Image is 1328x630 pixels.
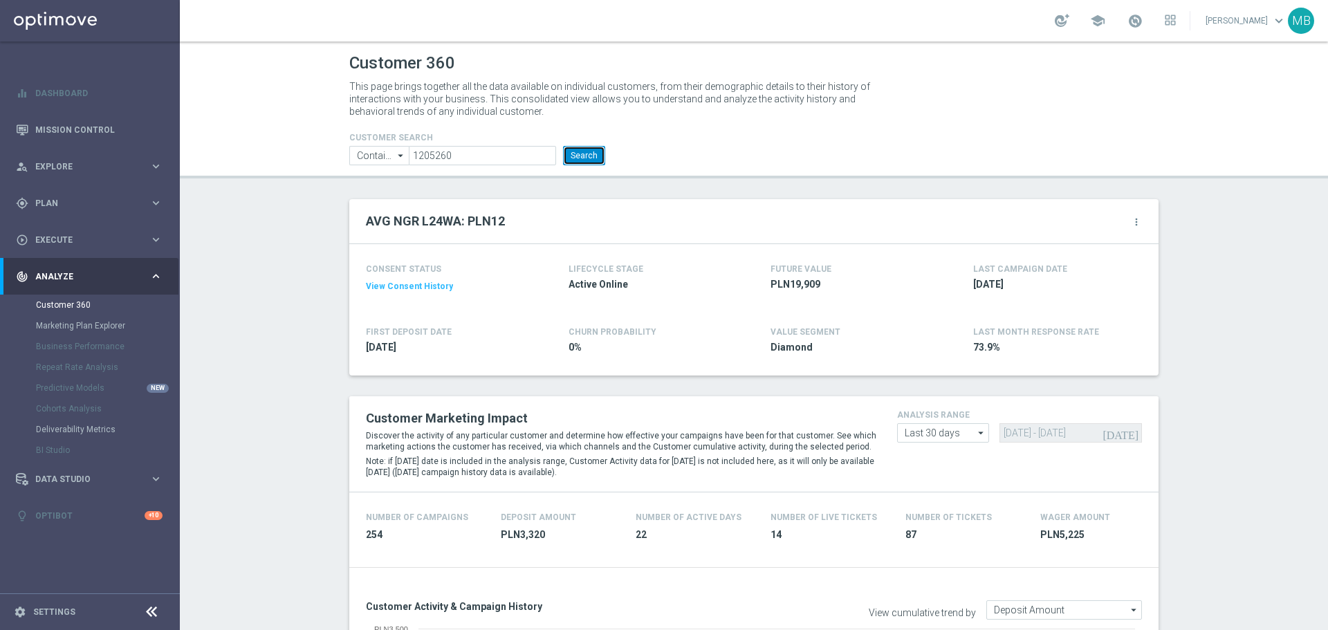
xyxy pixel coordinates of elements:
[1131,216,1142,228] i: more_vert
[15,271,163,282] button: track_changes Analyze keyboard_arrow_right
[14,606,26,618] i: settings
[149,472,163,485] i: keyboard_arrow_right
[1204,10,1288,31] a: [PERSON_NAME]keyboard_arrow_down
[16,160,149,173] div: Explore
[15,510,163,521] button: lightbulb Optibot +10
[1271,13,1286,28] span: keyboard_arrow_down
[973,278,1135,291] span: 2025-09-02
[16,270,149,283] div: Analyze
[366,512,468,522] h4: Number of Campaigns
[15,88,163,99] button: equalizer Dashboard
[409,146,556,165] input: Enter CID, Email, name or phone
[35,163,149,171] span: Explore
[771,278,932,291] span: PLN19,909
[16,270,28,283] i: track_changes
[16,111,163,148] div: Mission Control
[35,497,145,534] a: Optibot
[771,264,831,274] h4: FUTURE VALUE
[636,528,754,541] span: 22
[16,87,28,100] i: equalizer
[366,456,876,478] p: Note: if [DATE] date is included in the analysis range, Customer Activity data for [DATE] is not ...
[16,160,28,173] i: person_search
[1127,601,1141,619] i: arrow_drop_down
[36,315,178,336] div: Marketing Plan Explorer
[366,341,528,354] span: 2017-06-22
[33,608,75,616] a: Settings
[1040,528,1159,541] span: PLN5,225
[869,607,976,619] label: View cumulative trend by
[905,528,1024,541] span: 87
[16,473,149,485] div: Data Studio
[349,80,882,118] p: This page brings together all the data available on individual customers, from their demographic ...
[366,430,876,452] p: Discover the activity of any particular customer and determine how effective your campaigns have ...
[569,278,730,291] span: Active Online
[16,234,28,246] i: play_circle_outline
[16,75,163,111] div: Dashboard
[973,341,1135,354] span: 73.9%
[35,236,149,244] span: Execute
[36,398,178,419] div: Cohorts Analysis
[35,199,149,207] span: Plan
[35,75,163,111] a: Dashboard
[145,511,163,520] div: +10
[15,234,163,245] button: play_circle_outline Execute keyboard_arrow_right
[1288,8,1314,34] div: MB
[149,233,163,246] i: keyboard_arrow_right
[349,133,605,142] h4: CUSTOMER SEARCH
[16,234,149,246] div: Execute
[349,53,1159,73] h1: Customer 360
[15,474,163,485] button: Data Studio keyboard_arrow_right
[366,213,505,230] h2: AVG NGR L24WA: PLN12
[349,146,409,165] input: Contains
[569,264,643,274] h4: LIFECYCLE STAGE
[36,336,178,357] div: Business Performance
[569,327,656,337] span: CHURN PROBABILITY
[366,410,876,427] h2: Customer Marketing Impact
[563,146,605,165] button: Search
[35,111,163,148] a: Mission Control
[897,423,989,443] input: analysis range
[771,341,932,354] span: Diamond
[36,440,178,461] div: BI Studio
[15,198,163,209] button: gps_fixed Plan keyboard_arrow_right
[1090,13,1105,28] span: school
[35,475,149,483] span: Data Studio
[501,528,619,541] span: PLN3,320
[35,272,149,281] span: Analyze
[973,327,1099,337] span: LAST MONTH RESPONSE RATE
[366,528,484,541] span: 254
[16,197,149,210] div: Plan
[394,147,408,165] i: arrow_drop_down
[569,341,730,354] span: 0%
[16,197,28,210] i: gps_fixed
[36,378,178,398] div: Predictive Models
[149,270,163,283] i: keyboard_arrow_right
[36,419,178,440] div: Deliverability Metrics
[771,512,877,522] h4: Number Of Live Tickets
[16,497,163,534] div: Optibot
[147,384,169,393] div: NEW
[897,410,1142,420] h4: analysis range
[975,424,988,442] i: arrow_drop_down
[771,327,840,337] h4: VALUE SEGMENT
[36,424,144,435] a: Deliverability Metrics
[771,528,889,541] span: 14
[366,327,452,337] h4: FIRST DEPOSIT DATE
[1040,512,1110,522] h4: Wager Amount
[15,124,163,136] button: Mission Control
[149,160,163,173] i: keyboard_arrow_right
[366,600,744,613] h3: Customer Activity & Campaign History
[905,512,992,522] h4: Number Of Tickets
[366,264,528,274] h4: CONSENT STATUS
[36,295,178,315] div: Customer 360
[15,161,163,172] button: person_search Explore keyboard_arrow_right
[501,512,576,522] h4: Deposit Amount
